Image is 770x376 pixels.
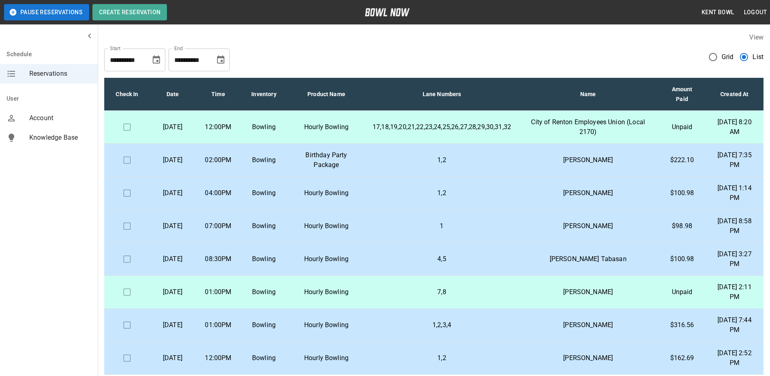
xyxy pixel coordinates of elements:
[156,122,189,132] p: [DATE]
[92,4,167,20] button: Create Reservation
[373,221,511,231] p: 1
[524,221,652,231] p: [PERSON_NAME]
[156,287,189,297] p: [DATE]
[293,320,360,330] p: Hourly Bowling
[712,249,757,269] p: [DATE] 3:27 PM
[665,155,699,165] p: $222.10
[749,33,763,41] label: View
[202,188,235,198] p: 04:00PM
[202,287,235,297] p: 01:00PM
[156,320,189,330] p: [DATE]
[293,353,360,363] p: Hourly Bowling
[712,348,757,368] p: [DATE] 2:52 PM
[712,150,757,170] p: [DATE] 7:35 PM
[202,353,235,363] p: 12:00PM
[373,353,511,363] p: 1,2
[293,287,360,297] p: Hourly Bowling
[248,353,280,363] p: Bowling
[202,155,235,165] p: 02:00PM
[365,8,410,16] img: logo
[524,188,652,198] p: [PERSON_NAME]
[293,122,360,132] p: Hourly Bowling
[29,113,91,123] span: Account
[741,5,770,20] button: Logout
[248,221,280,231] p: Bowling
[524,117,652,137] p: City of Renton Employees Union (Local 2170)
[524,320,652,330] p: [PERSON_NAME]
[712,117,757,137] p: [DATE] 8:20 AM
[524,287,652,297] p: [PERSON_NAME]
[248,320,280,330] p: Bowling
[373,122,511,132] p: 17,18,19,20,21,22,23,24,25,26,27,28,29,30,31,32
[524,353,652,363] p: [PERSON_NAME]
[4,4,89,20] button: Pause Reservations
[156,221,189,231] p: [DATE]
[202,254,235,264] p: 08:30PM
[248,287,280,297] p: Bowling
[156,254,189,264] p: [DATE]
[241,78,287,111] th: Inventory
[104,78,150,111] th: Check In
[366,78,518,111] th: Lane Numbers
[722,52,734,62] span: Grid
[293,188,360,198] p: Hourly Bowling
[712,282,757,302] p: [DATE] 2:11 PM
[293,221,360,231] p: Hourly Bowling
[293,254,360,264] p: Hourly Bowling
[752,52,763,62] span: List
[248,155,280,165] p: Bowling
[665,221,699,231] p: $98.98
[195,78,241,111] th: Time
[202,221,235,231] p: 07:00PM
[150,78,195,111] th: Date
[712,216,757,236] p: [DATE] 8:58 PM
[712,183,757,203] p: [DATE] 1:14 PM
[248,254,280,264] p: Bowling
[712,315,757,335] p: [DATE] 7:44 PM
[665,353,699,363] p: $162.69
[373,155,511,165] p: 1,2
[202,320,235,330] p: 01:00PM
[287,78,366,111] th: Product Name
[29,133,91,143] span: Knowledge Base
[29,69,91,79] span: Reservations
[706,78,763,111] th: Created At
[658,78,705,111] th: Amount Paid
[148,52,165,68] button: Choose date, selected date is Sep 19, 2025
[665,188,699,198] p: $100.98
[213,52,229,68] button: Choose date, selected date is Oct 19, 2025
[665,320,699,330] p: $316.56
[524,254,652,264] p: [PERSON_NAME] Tabasan
[248,122,280,132] p: Bowling
[248,188,280,198] p: Bowling
[698,5,737,20] button: Kent Bowl
[665,254,699,264] p: $100.98
[293,150,360,170] p: Birthday Party Package
[202,122,235,132] p: 12:00PM
[518,78,658,111] th: Name
[524,155,652,165] p: [PERSON_NAME]
[373,320,511,330] p: 1,2,3,4
[373,188,511,198] p: 1,2
[665,122,699,132] p: Unpaid
[373,254,511,264] p: 4,5
[665,287,699,297] p: Unpaid
[156,188,189,198] p: [DATE]
[373,287,511,297] p: 7,8
[156,353,189,363] p: [DATE]
[156,155,189,165] p: [DATE]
